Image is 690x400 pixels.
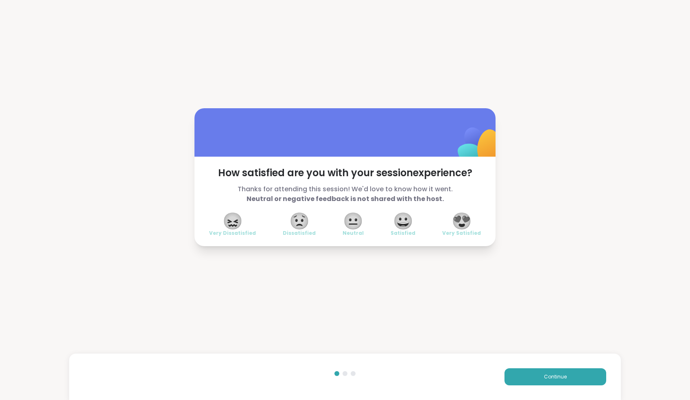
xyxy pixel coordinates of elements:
[391,230,415,236] span: Satisfied
[439,106,520,187] img: ShareWell Logomark
[343,230,364,236] span: Neutral
[544,373,567,380] span: Continue
[393,214,413,228] span: 😀
[289,214,310,228] span: 😟
[283,230,316,236] span: Dissatisfied
[223,214,243,228] span: 😖
[209,230,256,236] span: Very Dissatisfied
[452,214,472,228] span: 😍
[247,194,444,203] b: Neutral or negative feedback is not shared with the host.
[343,214,363,228] span: 😐
[504,368,606,385] button: Continue
[209,166,481,179] span: How satisfied are you with your session experience?
[209,184,481,204] span: Thanks for attending this session! We'd love to know how it went.
[442,230,481,236] span: Very Satisfied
